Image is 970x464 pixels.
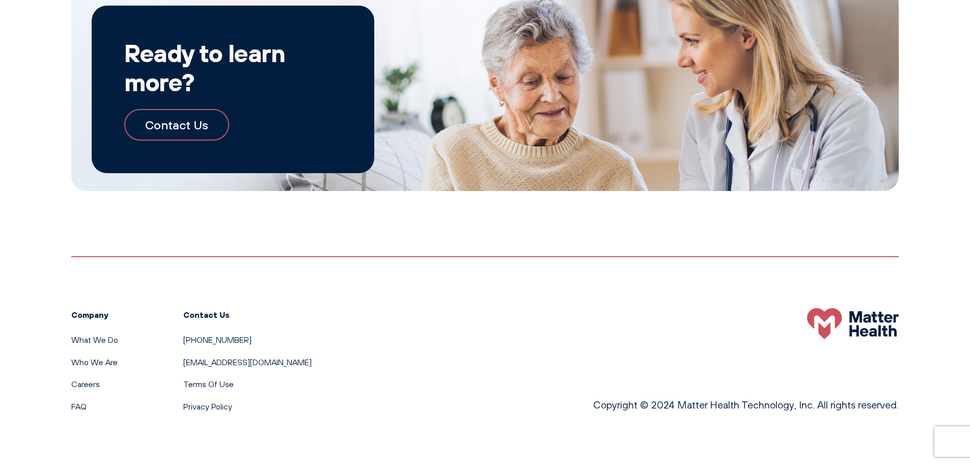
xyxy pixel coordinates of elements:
a: Careers [71,379,100,389]
h3: Contact Us [183,308,312,321]
a: [EMAIL_ADDRESS][DOMAIN_NAME] [183,357,312,367]
a: Terms Of Use [183,379,234,389]
h3: Company [71,308,118,321]
p: Copyright © 2024 Matter Health Technology, Inc. All rights reserved. [593,397,899,413]
a: Contact Us [124,109,229,141]
a: FAQ [71,401,87,412]
a: What We Do [71,335,118,345]
h2: Ready to learn more? [124,38,342,97]
a: [PHONE_NUMBER] [183,335,252,345]
a: Who We Are [71,357,118,367]
a: Privacy Policy [183,401,232,412]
